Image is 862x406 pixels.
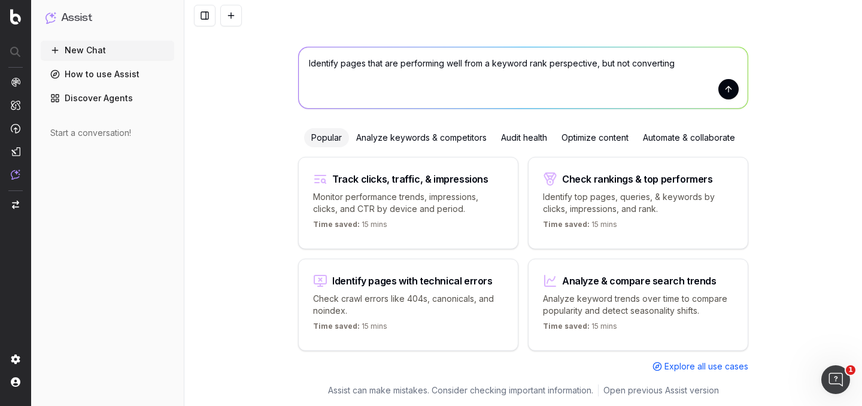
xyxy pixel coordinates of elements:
[543,220,590,229] span: Time saved:
[846,365,855,375] span: 1
[332,174,488,184] div: Track clicks, traffic, & impressions
[313,322,387,336] p: 15 mins
[45,10,169,26] button: Assist
[41,65,174,84] a: How to use Assist
[636,128,742,147] div: Automate & collaborate
[494,128,554,147] div: Audit health
[10,9,21,25] img: Botify logo
[11,147,20,156] img: Studio
[11,100,20,110] img: Intelligence
[11,377,20,387] img: My account
[664,360,748,372] span: Explore all use cases
[313,220,387,234] p: 15 mins
[313,322,360,331] span: Time saved:
[332,276,493,286] div: Identify pages with technical errors
[304,128,349,147] div: Popular
[543,191,733,215] p: Identify top pages, queries, & keywords by clicks, impressions, and rank.
[349,128,494,147] div: Analyze keywords & competitors
[11,77,20,87] img: Analytics
[12,201,19,209] img: Switch project
[41,89,174,108] a: Discover Agents
[543,220,617,234] p: 15 mins
[11,123,20,134] img: Activation
[313,220,360,229] span: Time saved:
[328,384,593,396] p: Assist can make mistakes. Consider checking important information.
[554,128,636,147] div: Optimize content
[652,360,748,372] a: Explore all use cases
[543,322,590,331] span: Time saved:
[603,384,719,396] a: Open previous Assist version
[313,293,503,317] p: Check crawl errors like 404s, canonicals, and noindex.
[821,365,850,394] iframe: Intercom live chat
[41,41,174,60] button: New Chat
[50,127,165,139] div: Start a conversation!
[45,12,56,23] img: Assist
[562,174,713,184] div: Check rankings & top performers
[543,293,733,317] p: Analyze keyword trends over time to compare popularity and detect seasonality shifts.
[299,47,748,108] textarea: Identify pages that are performing well from a keyword rank perspective, but not converting
[11,355,20,364] img: Setting
[543,322,617,336] p: 15 mins
[313,191,503,215] p: Monitor performance trends, impressions, clicks, and CTR by device and period.
[11,169,20,180] img: Assist
[562,276,717,286] div: Analyze & compare search trends
[61,10,92,26] h1: Assist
